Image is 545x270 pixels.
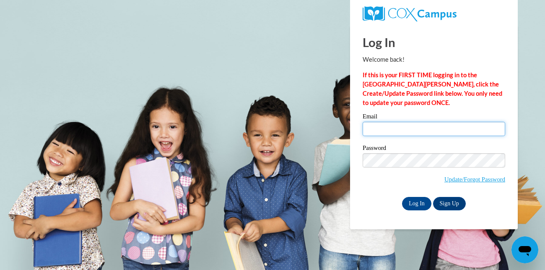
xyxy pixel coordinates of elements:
a: Update/Forgot Password [444,176,505,183]
img: COX Campus [363,6,457,21]
a: COX Campus [363,6,505,21]
label: Email [363,113,505,122]
p: Welcome back! [363,55,505,64]
label: Password [363,145,505,153]
strong: If this is your FIRST TIME logging in to the [GEOGRAPHIC_DATA][PERSON_NAME], click the Create/Upd... [363,71,502,106]
a: Sign Up [433,197,466,210]
iframe: Button to launch messaging window [511,236,538,263]
h1: Log In [363,34,505,51]
input: Log In [402,197,431,210]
